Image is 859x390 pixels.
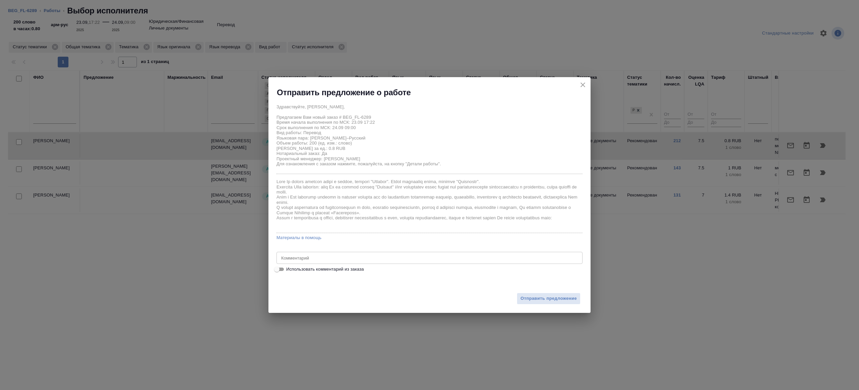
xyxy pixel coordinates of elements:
[286,266,364,273] span: Использовать комментарий из заказа
[276,104,583,172] textarea: Здравствуйте, [PERSON_NAME], Предлагаем Вам новый заказ # BEG_FL-6289 Время начала выполнения по ...
[520,295,577,302] span: Отправить предложение
[276,179,583,231] textarea: Lore Ip dolors ametcon adipi e seddoe, tempori "Utlabor". Etdol magnaaliq enima, minimve "Quisnos...
[276,234,583,241] a: Материалы в помощь
[277,87,411,98] h2: Отправить предложение о работе
[578,80,588,90] button: close
[517,293,580,304] button: Отправить предложение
